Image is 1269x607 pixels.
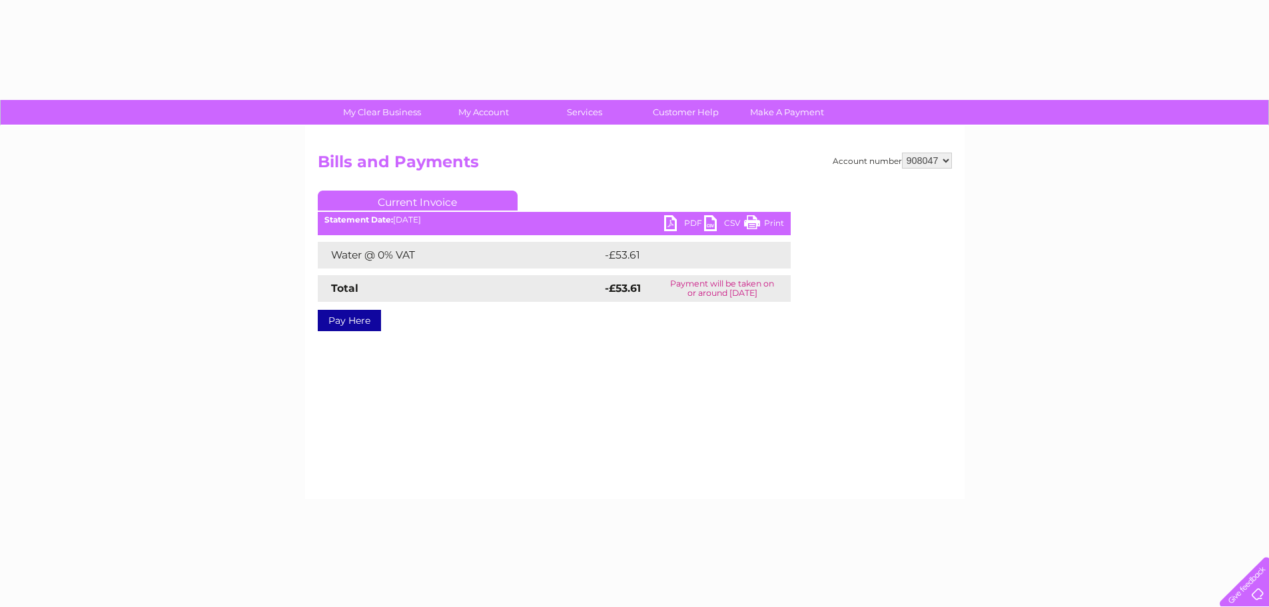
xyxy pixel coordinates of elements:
[605,282,641,295] strong: -£53.61
[833,153,952,169] div: Account number
[654,275,791,302] td: Payment will be taken on or around [DATE]
[327,100,437,125] a: My Clear Business
[428,100,538,125] a: My Account
[318,242,602,269] td: Water @ 0% VAT
[631,100,741,125] a: Customer Help
[318,191,518,211] a: Current Invoice
[664,215,704,235] a: PDF
[602,242,765,269] td: -£53.61
[324,215,393,225] b: Statement Date:
[530,100,639,125] a: Services
[732,100,842,125] a: Make A Payment
[318,215,791,225] div: [DATE]
[318,153,952,178] h2: Bills and Payments
[318,310,381,331] a: Pay Here
[331,282,358,295] strong: Total
[704,215,744,235] a: CSV
[744,215,784,235] a: Print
